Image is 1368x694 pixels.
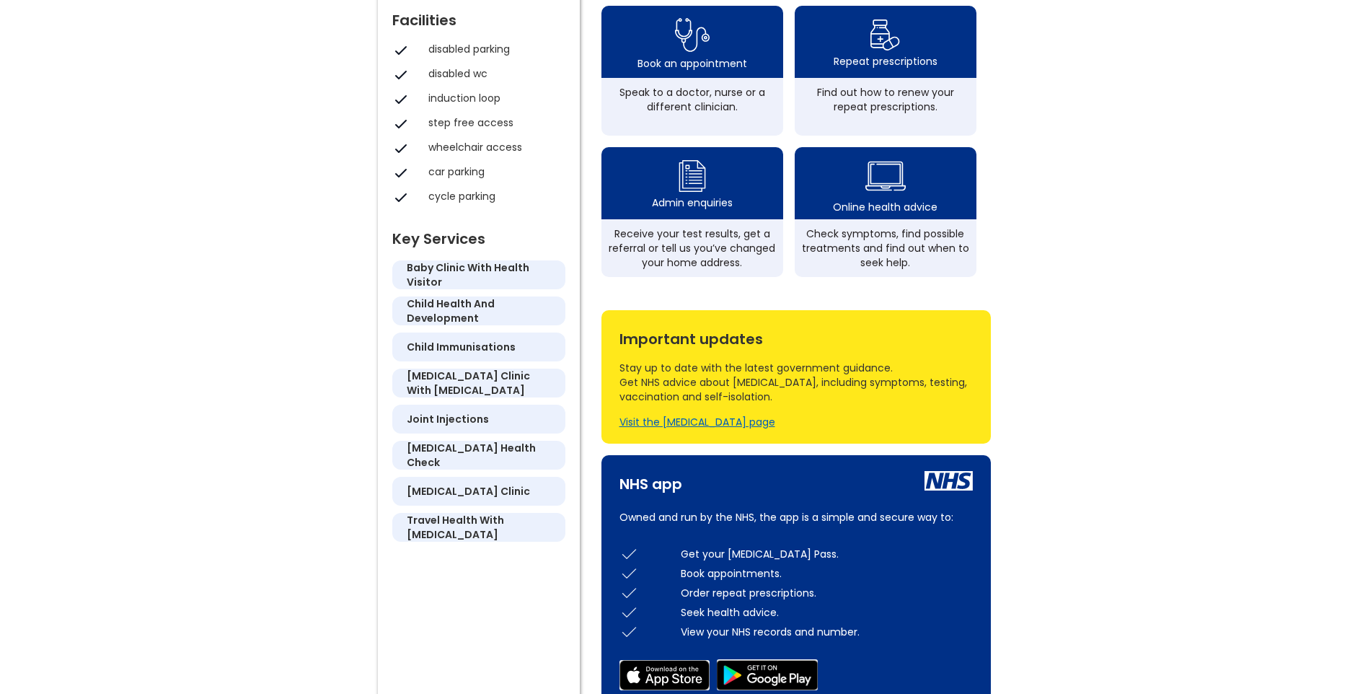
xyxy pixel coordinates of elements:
div: disabled wc [428,66,558,81]
div: Repeat prescriptions [834,54,937,69]
div: Receive your test results, get a referral or tell us you’ve changed your home address. [609,227,776,270]
div: cycle parking [428,189,558,203]
p: Owned and run by the NHS, the app is a simple and secure way to: [619,509,973,526]
img: nhs icon white [924,471,973,491]
img: repeat prescription icon [870,16,901,54]
h5: baby clinic with health visitor [407,260,551,289]
div: induction loop [428,91,558,105]
img: health advice icon [865,152,906,200]
div: Book appointments. [681,566,973,581]
h5: [MEDICAL_DATA] health check [407,441,551,470]
div: Speak to a doctor, nurse or a different clinician. [609,85,776,114]
h5: [MEDICAL_DATA] clinic [407,484,530,498]
img: check icon [619,563,639,583]
a: Visit the [MEDICAL_DATA] page [619,415,775,429]
div: Seek health advice. [681,605,973,620]
a: health advice iconOnline health adviceCheck symptoms, find possible treatments and find out when ... [795,147,976,277]
img: google play store icon [717,659,818,690]
div: Admin enquiries [652,196,733,210]
div: step free access [428,115,558,130]
div: View your NHS records and number. [681,625,973,639]
div: Order repeat prescriptions. [681,586,973,600]
div: Key Services [392,224,565,246]
div: wheelchair access [428,140,558,154]
div: Get your [MEDICAL_DATA] Pass. [681,547,973,561]
div: Facilities [392,6,565,27]
div: Book an appointment [637,56,747,71]
div: Important updates [619,325,973,346]
img: book appointment icon [675,14,710,56]
div: Stay up to date with the latest government guidance. Get NHS advice about [MEDICAL_DATA], includi... [619,361,973,404]
div: disabled parking [428,42,558,56]
h5: child immunisations [407,340,516,354]
img: check icon [619,544,639,563]
a: admin enquiry iconAdmin enquiriesReceive your test results, get a referral or tell us you’ve chan... [601,147,783,277]
div: car parking [428,164,558,179]
img: admin enquiry icon [676,157,708,196]
div: Online health advice [833,200,937,214]
a: repeat prescription iconRepeat prescriptionsFind out how to renew your repeat prescriptions. [795,6,976,136]
h5: joint injections [407,412,489,426]
img: app store icon [619,660,710,690]
img: check icon [619,583,639,602]
h5: [MEDICAL_DATA] clinic with [MEDICAL_DATA] [407,369,551,397]
h5: child health and development [407,297,551,325]
img: check icon [619,622,639,641]
div: Find out how to renew your repeat prescriptions. [802,85,969,114]
a: book appointment icon Book an appointmentSpeak to a doctor, nurse or a different clinician. [601,6,783,136]
img: check icon [619,602,639,622]
h5: travel health with [MEDICAL_DATA] [407,513,551,542]
div: Check symptoms, find possible treatments and find out when to seek help. [802,227,969,270]
div: NHS app [619,470,682,491]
